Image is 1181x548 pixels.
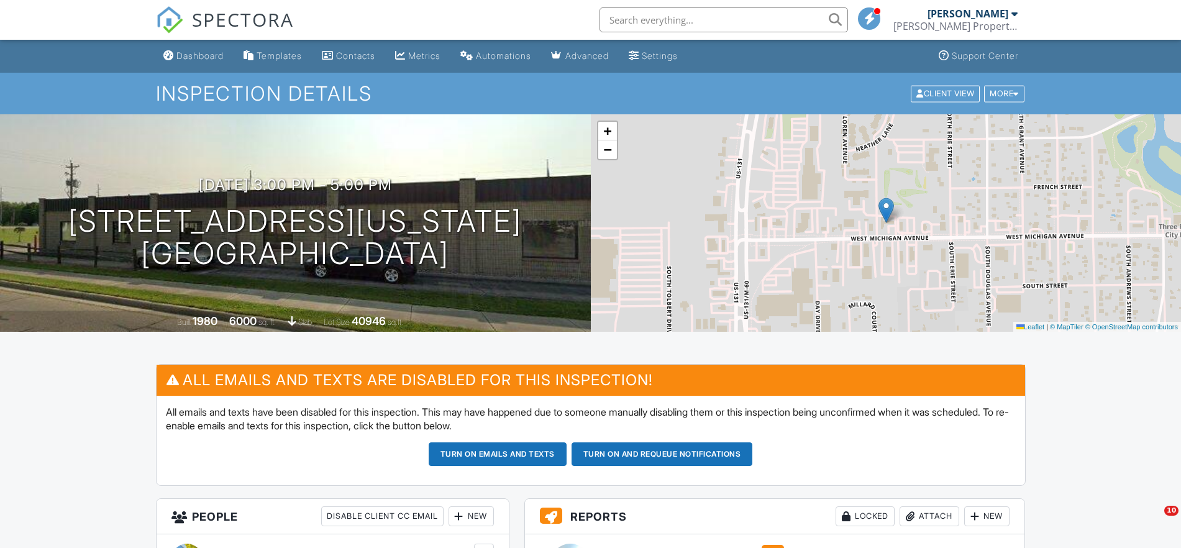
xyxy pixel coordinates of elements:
[192,6,294,32] span: SPECTORA
[176,50,224,61] div: Dashboard
[239,45,307,68] a: Templates
[321,506,444,526] div: Disable Client CC Email
[157,499,509,534] h3: People
[910,88,983,98] a: Client View
[900,506,959,526] div: Attach
[1050,323,1083,331] a: © MapTiler
[68,205,522,271] h1: [STREET_ADDRESS][US_STATE] [GEOGRAPHIC_DATA]
[1016,323,1044,331] a: Leaflet
[166,405,1016,433] p: All emails and texts have been disabled for this inspection. This may have happened due to someon...
[156,83,1026,104] h1: Inspection Details
[984,85,1024,102] div: More
[603,142,611,157] span: −
[156,6,183,34] img: The Best Home Inspection Software - Spectora
[934,45,1023,68] a: Support Center
[193,314,217,327] div: 1980
[258,317,276,327] span: sq. ft.
[229,314,257,327] div: 6000
[572,442,753,466] button: Turn on and Requeue Notifications
[836,506,895,526] div: Locked
[157,365,1025,395] h3: All emails and texts are disabled for this inspection!
[1085,323,1178,331] a: © OpenStreetMap contributors
[642,50,678,61] div: Settings
[1164,506,1179,516] span: 10
[565,50,609,61] div: Advanced
[964,506,1010,526] div: New
[199,176,392,193] h3: [DATE] 3:00 pm - 5:00 pm
[317,45,380,68] a: Contacts
[257,50,302,61] div: Templates
[429,442,567,466] button: Turn on emails and texts
[893,20,1018,32] div: Baker Property Inspections
[158,45,229,68] a: Dashboard
[546,45,614,68] a: Advanced
[455,45,536,68] a: Automations (Basic)
[449,506,494,526] div: New
[1139,506,1169,536] iframe: Intercom live chat
[408,50,440,61] div: Metrics
[352,314,386,327] div: 40946
[324,317,350,327] span: Lot Size
[878,198,894,223] img: Marker
[476,50,531,61] div: Automations
[1046,323,1048,331] span: |
[624,45,683,68] a: Settings
[525,499,1025,534] h3: Reports
[600,7,848,32] input: Search everything...
[336,50,375,61] div: Contacts
[598,140,617,159] a: Zoom out
[388,317,403,327] span: sq.ft.
[928,7,1008,20] div: [PERSON_NAME]
[603,123,611,139] span: +
[156,17,294,43] a: SPECTORA
[390,45,445,68] a: Metrics
[298,317,312,327] span: slab
[952,50,1018,61] div: Support Center
[911,85,980,102] div: Client View
[598,122,617,140] a: Zoom in
[177,317,191,327] span: Built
